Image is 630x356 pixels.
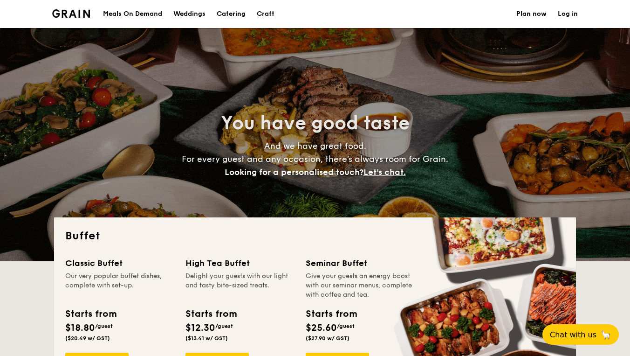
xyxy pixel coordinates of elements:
span: /guest [215,323,233,329]
span: /guest [337,323,355,329]
div: Seminar Buffet [306,257,415,270]
div: Starts from [185,307,236,321]
span: You have good taste [221,112,410,134]
span: ($13.41 w/ GST) [185,335,228,342]
span: $18.80 [65,322,95,334]
span: $12.30 [185,322,215,334]
div: Starts from [65,307,116,321]
a: Logotype [52,9,90,18]
span: ($20.49 w/ GST) [65,335,110,342]
span: /guest [95,323,113,329]
h2: Buffet [65,229,565,244]
div: Classic Buffet [65,257,174,270]
div: High Tea Buffet [185,257,294,270]
img: Grain [52,9,90,18]
button: Chat with us🦙 [542,324,619,345]
div: Delight your guests with our light and tasty bite-sized treats. [185,272,294,300]
span: $25.60 [306,322,337,334]
div: Starts from [306,307,356,321]
span: Chat with us [550,330,596,339]
div: Our very popular buffet dishes, complete with set-up. [65,272,174,300]
div: Give your guests an energy boost with our seminar menus, complete with coffee and tea. [306,272,415,300]
span: And we have great food. For every guest and any occasion, there’s always room for Grain. [182,141,448,177]
span: Let's chat. [363,167,406,177]
span: Looking for a personalised touch? [225,167,363,177]
span: 🦙 [600,329,611,340]
span: ($27.90 w/ GST) [306,335,349,342]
